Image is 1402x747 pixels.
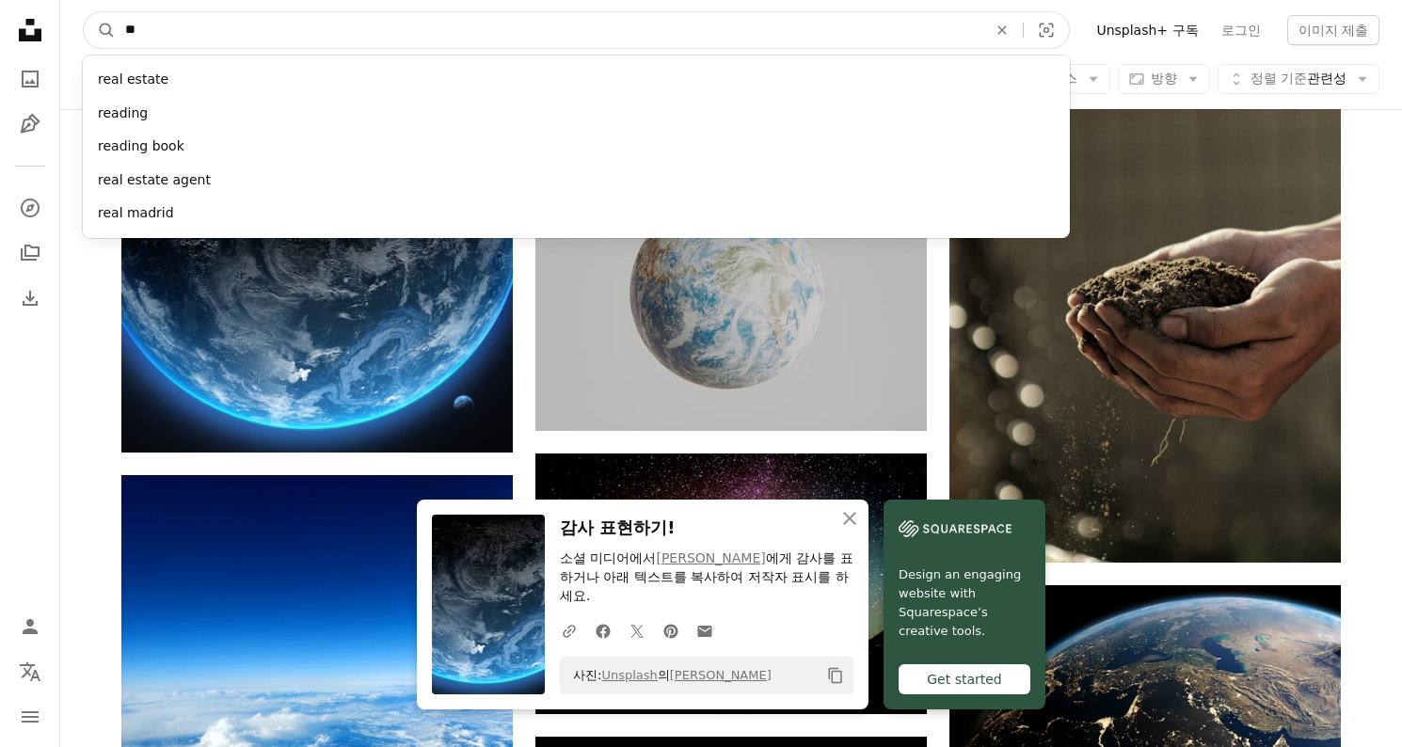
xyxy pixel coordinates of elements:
a: [PERSON_NAME] [656,550,765,565]
button: 삭제 [981,12,1023,48]
button: 클립보드에 복사하기 [820,660,852,691]
a: 로그인 / 가입 [11,608,49,645]
a: 구름과 물이 있는 행성 [121,294,513,311]
div: real madrid [83,197,1070,230]
div: real estate [83,63,1070,97]
span: 관련성 [1251,70,1346,88]
a: 사진 [11,60,49,98]
a: 탐색 [11,189,49,227]
button: Unsplash 검색 [84,12,116,48]
button: 언어 [11,653,49,691]
a: Facebook에 공유 [586,612,620,649]
div: real estate agent [83,164,1070,198]
span: Design an engaging website with Squarespace’s creative tools. [899,565,1030,641]
button: 방향 [1118,64,1210,94]
a: 밤에 우주에서 바라본 지구의 모습 [949,708,1341,725]
button: 메뉴 [11,698,49,736]
a: Unsplash [601,668,657,682]
a: Design an engaging website with Squarespace’s creative tools.Get started [884,500,1045,709]
span: 사진: 의 [564,660,772,691]
a: 일러스트 [11,105,49,143]
button: 정렬 기준관련성 [1218,64,1379,94]
a: 로그인 [1210,15,1272,45]
a: [PERSON_NAME] [670,668,772,682]
a: 다운로드 내역 [11,279,49,317]
button: 이미지 제출 [1287,15,1379,45]
a: Unsplash+ 구독 [1085,15,1209,45]
img: 구름과 물이 있는 행성 [121,154,513,452]
a: 하늘 배경이 있는 큰 파란색과 흰색 공 [535,281,927,298]
a: 흙을 나르는 사람의 보케 사진 [949,260,1341,277]
p: 소셜 미디어에서 에게 감사를 표하거나 아래 텍스트를 복사하여 저작자 표시를 하세요. [560,549,853,606]
a: 항공 사진의 회색 필드 [121,727,513,744]
div: reading book [83,130,1070,164]
a: Twitter에 공유 [620,612,654,649]
form: 사이트 전체에서 이미지 찾기 [83,11,1070,49]
img: silhouette photography of person [535,453,927,714]
a: 홈 — Unsplash [11,11,49,53]
img: 하늘 배경이 있는 큰 파란색과 흰색 공 [535,149,927,431]
img: file-1606177908946-d1eed1cbe4f5image [899,515,1012,543]
a: 이메일로 공유에 공유 [688,612,722,649]
div: Get started [899,664,1030,694]
a: Pinterest에 공유 [654,612,688,649]
div: reading [83,97,1070,131]
h3: 감사 표현하기! [560,515,853,542]
span: 정렬 기준 [1251,71,1307,86]
button: 시각적 검색 [1024,12,1069,48]
a: 컬렉션 [11,234,49,272]
span: 방향 [1151,71,1177,86]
